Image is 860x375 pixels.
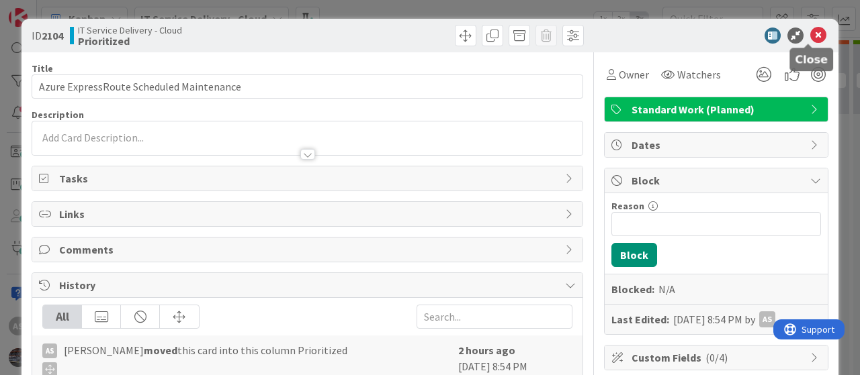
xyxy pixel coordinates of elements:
[417,305,572,329] input: Search...
[619,66,649,83] span: Owner
[78,36,182,46] b: Prioritized
[611,311,669,327] b: Last Edited:
[32,74,583,99] input: type card name here...
[611,200,644,212] label: Reason
[28,2,61,18] span: Support
[632,172,804,189] span: Block
[611,243,657,267] button: Block
[795,53,828,66] h5: Close
[632,137,804,153] span: Dates
[632,101,804,117] span: Standard Work (Planned)
[677,66,721,83] span: Watchers
[458,343,515,357] b: 2 hours ago
[59,277,558,293] span: History
[759,311,775,327] div: AS
[632,350,804,366] span: Custom Fields
[32,28,63,44] span: ID
[32,109,84,121] span: Description
[611,281,654,297] b: Blocked:
[42,343,57,358] div: AS
[673,311,775,327] div: [DATE] 8:54 PM by
[59,170,558,186] span: Tasks
[42,29,63,42] b: 2104
[59,242,558,258] span: Comments
[78,25,182,36] span: IT Service Delivery - Cloud
[59,206,558,222] span: Links
[32,62,53,74] label: Title
[705,351,728,364] span: ( 0/4 )
[144,343,177,357] b: moved
[43,305,82,328] div: All
[658,281,675,297] div: N/A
